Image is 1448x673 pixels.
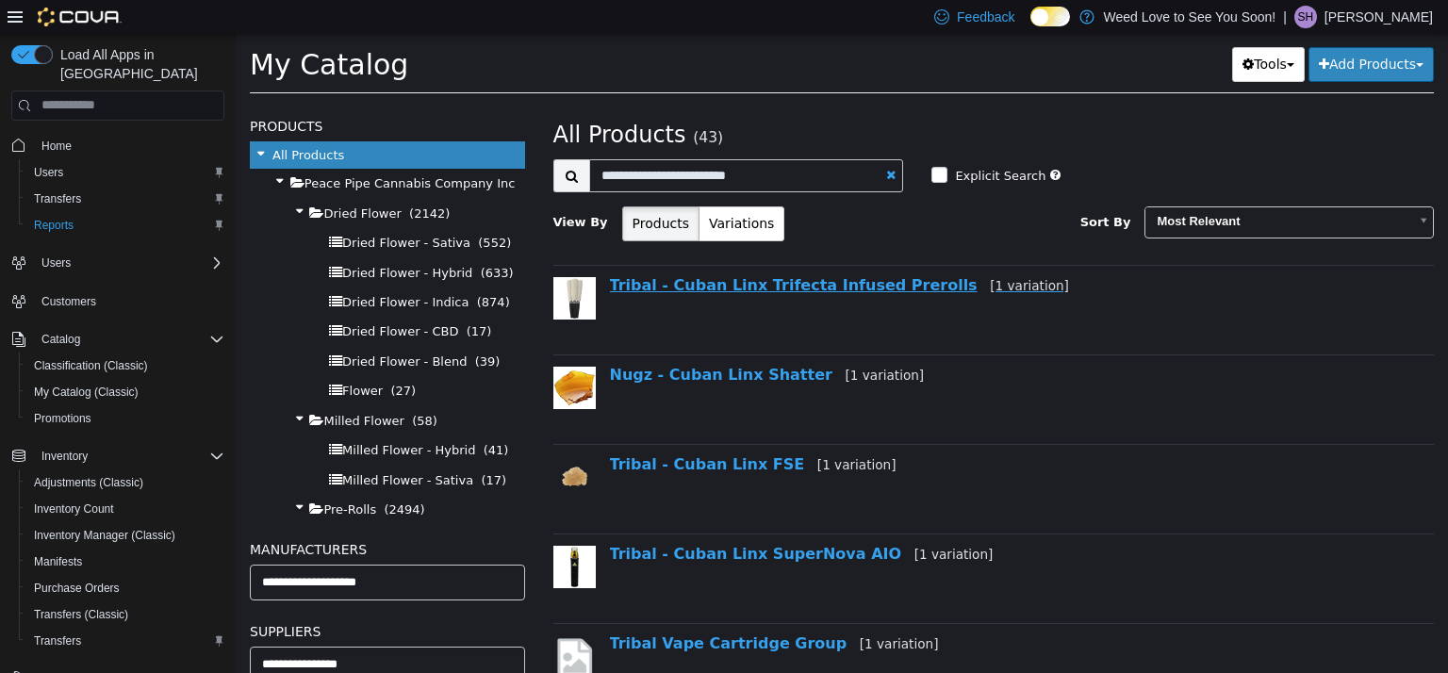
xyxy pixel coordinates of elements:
button: Catalog [34,328,88,351]
span: (874) [241,261,274,275]
span: Purchase Orders [26,577,224,599]
button: Home [4,132,232,159]
span: Transfers [26,188,224,210]
img: 150 [318,422,360,465]
span: (39) [239,320,265,335]
a: Tribal - Cuban Linx SuperNova AIO[1 variation] [374,511,758,529]
button: Adjustments (Classic) [19,469,232,496]
img: 150 [318,243,360,286]
a: Promotions [26,407,99,430]
span: Inventory Manager (Classic) [34,528,175,543]
span: Dried Flower - Sativa [107,202,235,216]
button: Inventory [4,443,232,469]
span: Users [34,252,224,274]
span: Transfers [34,191,81,206]
a: Tribal - Cuban Linx Trifecta Infused Prerolls[1 variation] [374,242,833,260]
small: [1 variation] [624,602,703,617]
button: Promotions [19,405,232,432]
span: Dried Flower - Hybrid [107,232,237,246]
span: Load All Apps in [GEOGRAPHIC_DATA] [53,45,224,83]
span: Purchase Orders [34,581,120,596]
button: Classification (Classic) [19,353,232,379]
span: Customers [41,294,96,309]
span: Users [26,161,224,184]
span: Home [41,139,72,154]
a: Reports [26,214,81,237]
a: Inventory Count [26,498,122,520]
span: Dried Flower - Indica [107,261,233,275]
p: [PERSON_NAME] [1325,6,1433,28]
a: Nugz - Cuban Linx Shatter[1 variation] [374,332,689,350]
button: Purchase Orders [19,575,232,601]
span: Adjustments (Classic) [26,471,224,494]
input: Dark Mode [1030,7,1070,26]
span: Inventory [41,449,88,464]
button: Users [4,250,232,276]
button: My Catalog (Classic) [19,379,232,405]
span: Most Relevant [910,173,1173,203]
span: Manifests [34,554,82,569]
span: Sort By [845,181,896,195]
a: Home [34,135,79,157]
button: Inventory Manager (Classic) [19,522,232,549]
span: Milled Flower - Sativa [107,439,238,453]
span: Home [34,134,224,157]
a: Transfers [26,188,89,210]
button: Catalog [4,326,232,353]
span: Milled Flower - Hybrid [107,409,239,423]
p: | [1283,6,1287,28]
span: (17) [245,439,271,453]
span: Dried Flower - CBD [107,290,222,304]
button: Reports [19,212,232,238]
small: [1 variation] [582,423,661,438]
small: (43) [457,95,487,112]
button: Transfers [19,186,232,212]
span: Inventory Count [26,498,224,520]
span: Pre-Rolls [88,468,140,483]
span: Feedback [957,8,1014,26]
a: Adjustments (Classic) [26,471,151,494]
a: Users [26,161,71,184]
a: Inventory Manager (Classic) [26,524,183,547]
span: (17) [231,290,256,304]
span: Catalog [34,328,224,351]
span: Promotions [34,411,91,426]
span: Dried Flower - Blend [107,320,231,335]
a: Tribal Vape Cartridge Group[1 variation] [374,600,703,618]
a: Customers [34,290,104,313]
span: (27) [155,350,180,364]
small: [1 variation] [679,513,758,528]
span: Milled Flower [88,380,168,394]
span: Inventory [34,445,224,468]
span: Users [41,255,71,271]
button: Manifests [19,549,232,575]
a: Classification (Classic) [26,354,156,377]
span: My Catalog (Classic) [34,385,139,400]
span: My Catalog [14,14,173,47]
span: View By [318,181,372,195]
span: SH [1298,6,1314,28]
button: Products [387,172,464,207]
button: Inventory Count [19,496,232,522]
small: [1 variation] [754,244,833,259]
img: 150 [318,512,360,554]
span: Flower [107,350,147,364]
a: Manifests [26,550,90,573]
img: missing-image.png [318,601,360,648]
button: Tools [996,13,1069,48]
a: Transfers (Classic) [26,603,136,626]
a: My Catalog (Classic) [26,381,146,403]
span: Inventory Count [34,501,114,517]
span: All Products [37,114,108,128]
span: Peace Pipe Cannabis Company Inc [69,142,280,156]
label: Explicit Search [715,133,810,152]
span: Transfers [34,633,81,648]
span: Manifests [26,550,224,573]
p: Weed Love to See You Soon! [1104,6,1276,28]
span: All Products [318,88,451,114]
h5: Products [14,81,289,104]
span: Classification (Classic) [34,358,148,373]
span: Dried Flower [88,172,165,187]
span: Classification (Classic) [26,354,224,377]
